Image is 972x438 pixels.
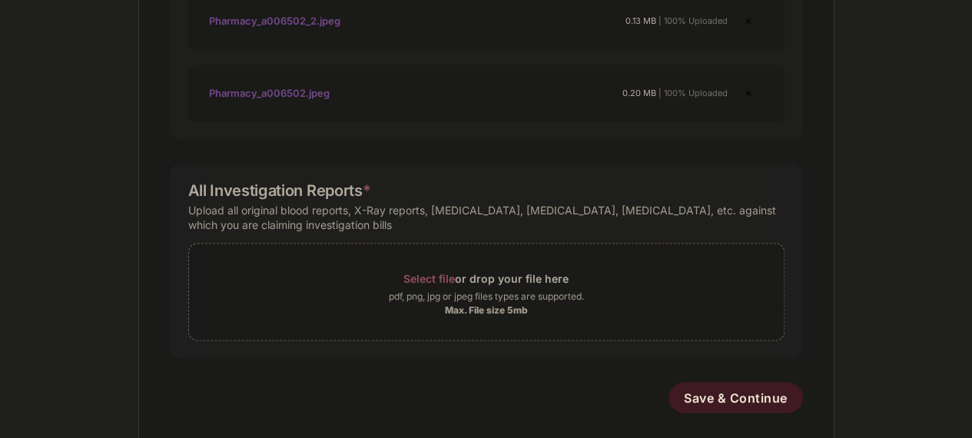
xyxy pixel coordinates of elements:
div: All Investigation Reports [188,181,371,200]
div: Max. File size 5mb [445,304,528,316]
span: Select file [403,271,455,284]
span: 0.13 MB [625,15,656,26]
img: svg+xml;base64,PHN2ZyBpZD0iQ3Jvc3MtMjR4MjQiIHhtbG5zPSJodHRwOi8vd3d3LnczLm9yZy8yMDAwL3N2ZyIgd2lkdG... [739,12,758,30]
button: Save & Continue [668,382,803,413]
div: pdf, png, jpg or jpeg files types are supported. [389,288,584,304]
div: Pharmacy_a006502.jpeg [209,80,330,106]
div: Upload all original blood reports, X-Ray reports, [MEDICAL_DATA], [MEDICAL_DATA], [MEDICAL_DATA],... [188,200,785,235]
span: 0.20 MB [622,88,656,98]
img: svg+xml;base64,PHN2ZyBpZD0iQ3Jvc3MtMjR4MjQiIHhtbG5zPSJodHRwOi8vd3d3LnczLm9yZy8yMDAwL3N2ZyIgd2lkdG... [739,84,758,102]
div: or drop your file here [403,267,569,288]
span: | 100% Uploaded [659,88,728,98]
span: Select fileor drop your file herepdf, png, jpg or jpeg files types are supported.Max. File size 5mb [189,255,784,328]
div: Pharmacy_a006502_2.jpeg [209,8,340,34]
span: | 100% Uploaded [659,15,728,26]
